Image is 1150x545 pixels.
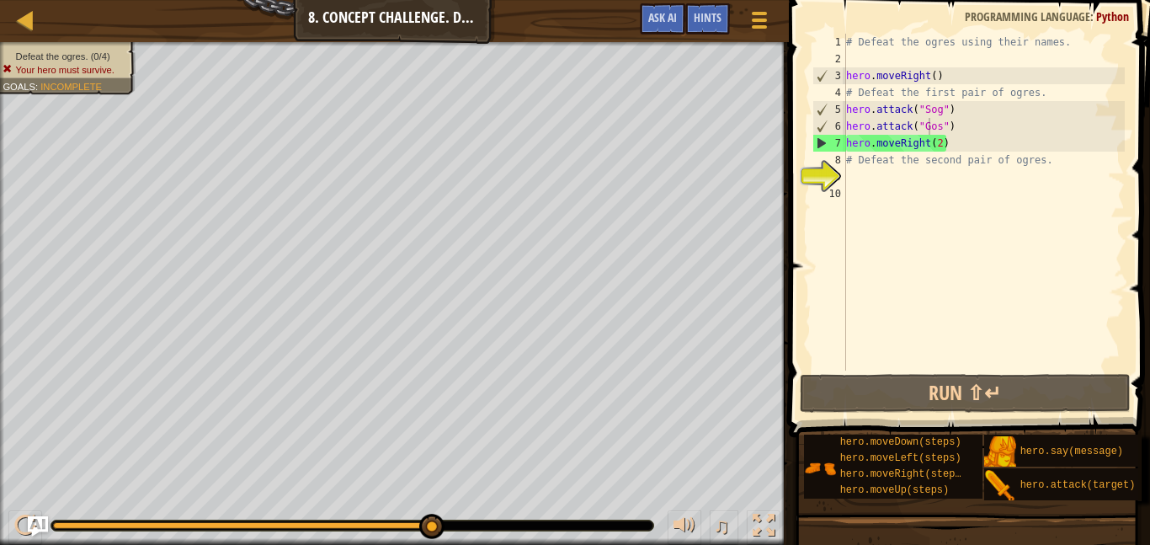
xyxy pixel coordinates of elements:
button: Show game menu [738,3,780,43]
li: Your hero must survive. [3,63,125,77]
button: Ctrl + P: Play [8,510,42,545]
img: portrait.png [984,436,1016,468]
span: Goals [3,81,35,92]
div: 1 [812,34,846,51]
button: Run ⇧↵ [800,374,1131,413]
span: hero.say(message) [1020,446,1123,457]
div: 6 [813,118,846,135]
div: 4 [812,84,846,101]
span: hero.attack(target) [1020,479,1136,491]
span: Incomplete [40,81,102,92]
span: : [1090,8,1096,24]
span: ♫ [713,513,730,538]
span: Your hero must survive. [16,64,114,75]
span: hero.moveLeft(steps) [840,452,961,464]
span: Ask AI [648,9,677,25]
span: : [35,81,40,92]
button: Ask AI [640,3,685,35]
li: Defeat the ogres. [3,50,125,63]
button: Ask AI [28,516,48,537]
div: 7 [813,135,846,152]
button: Adjust volume [668,510,701,545]
div: 8 [812,152,846,168]
button: ♫ [710,510,738,545]
span: hero.moveDown(steps) [840,436,961,448]
div: 10 [812,185,846,202]
div: 5 [813,101,846,118]
img: portrait.png [984,470,1016,502]
span: Programming language [965,8,1090,24]
span: Python [1096,8,1129,24]
div: 2 [812,51,846,67]
span: Hints [694,9,721,25]
button: Toggle fullscreen [747,510,780,545]
div: 3 [813,67,846,84]
span: hero.moveRight(steps) [840,468,967,480]
span: Defeat the ogres. (0/4) [16,51,110,61]
div: 9 [812,168,846,185]
img: portrait.png [804,452,836,484]
span: hero.moveUp(steps) [840,484,950,496]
